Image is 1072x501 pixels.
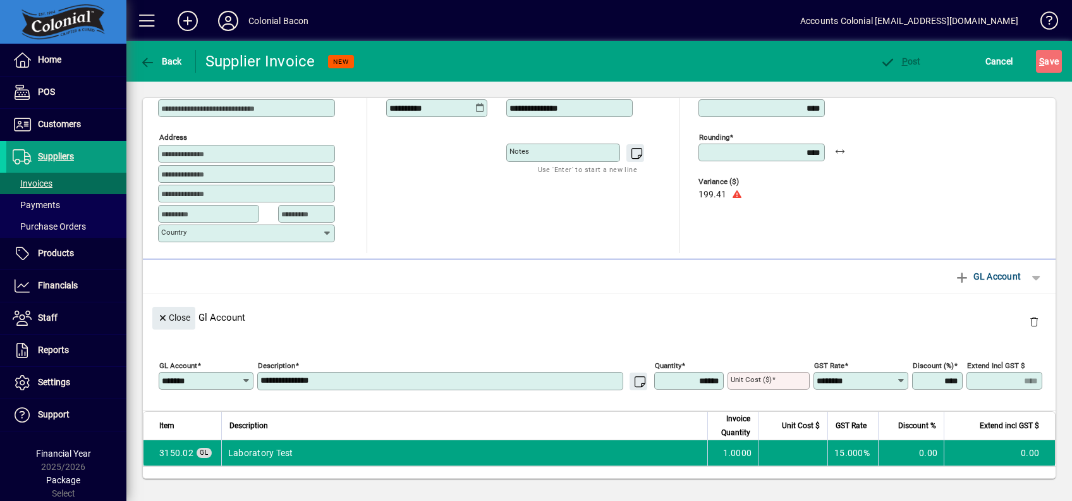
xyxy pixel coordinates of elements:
[6,399,126,431] a: Support
[38,119,81,129] span: Customers
[1039,56,1044,66] span: S
[509,147,529,156] mat-label: Notes
[698,178,774,186] span: Variance ($)
[36,448,91,459] span: Financial Year
[208,9,248,32] button: Profile
[877,50,924,73] button: Post
[902,56,908,66] span: P
[126,50,196,73] app-page-header-button: Back
[167,9,208,32] button: Add
[149,311,198,323] app-page-header-button: Close
[898,419,936,433] span: Discount %
[716,412,750,440] span: Invoice Quantity
[6,173,126,194] a: Invoices
[1036,50,1062,73] button: Save
[13,178,52,189] span: Invoices
[980,419,1039,433] span: Extend incl GST $
[782,419,820,433] span: Unit Cost $
[200,449,209,456] span: GL
[159,447,193,459] span: Laboratory Test
[137,50,185,73] button: Back
[655,361,681,369] mat-label: Quantity
[221,440,707,466] td: Laboratory Test
[152,307,195,330] button: Close
[1019,307,1049,337] button: Delete
[836,419,867,433] span: GST Rate
[46,475,80,485] span: Package
[333,58,349,66] span: NEW
[229,419,268,433] span: Description
[913,361,954,369] mat-label: Discount (%)
[878,440,944,466] td: 0.00
[38,409,70,419] span: Support
[13,200,60,210] span: Payments
[6,335,126,366] a: Reports
[800,11,1018,31] div: Accounts Colonial [EMAIL_ADDRESS][DOMAIN_NAME]
[6,238,126,269] a: Products
[205,51,315,71] div: Supplier Invoice
[38,248,74,258] span: Products
[13,221,86,232] span: Purchase Orders
[982,50,1016,73] button: Cancel
[944,440,1055,466] td: 0.00
[38,151,74,161] span: Suppliers
[985,51,1013,71] span: Cancel
[140,56,182,66] span: Back
[6,367,126,399] a: Settings
[1039,51,1059,71] span: ave
[38,345,69,355] span: Reports
[258,361,295,369] mat-label: Description
[157,307,190,328] span: Close
[707,440,758,466] td: 1.0000
[1019,316,1049,327] app-page-header-button: Delete
[38,377,70,387] span: Settings
[248,11,308,31] div: Colonial Bacon
[6,194,126,216] a: Payments
[38,280,78,290] span: Financials
[699,133,729,142] mat-label: Rounding
[1031,3,1056,44] a: Knowledge Base
[827,440,878,466] td: 15.000%
[38,54,61,65] span: Home
[698,190,726,200] span: 199.41
[6,216,126,237] a: Purchase Orders
[6,77,126,108] a: POS
[38,87,55,97] span: POS
[161,228,186,237] mat-label: Country
[814,361,844,369] mat-label: GST rate
[967,361,1025,369] mat-label: Extend incl GST $
[159,419,174,433] span: Item
[6,270,126,302] a: Financials
[6,44,126,76] a: Home
[880,56,921,66] span: ost
[38,312,58,323] span: Staff
[159,361,197,369] mat-label: GL Account
[538,162,637,176] mat-hint: Use 'Enter' to start a new line
[6,302,126,334] a: Staff
[143,294,1056,340] div: Gl Account
[731,375,772,384] mat-label: Unit Cost ($)
[6,109,126,140] a: Customers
